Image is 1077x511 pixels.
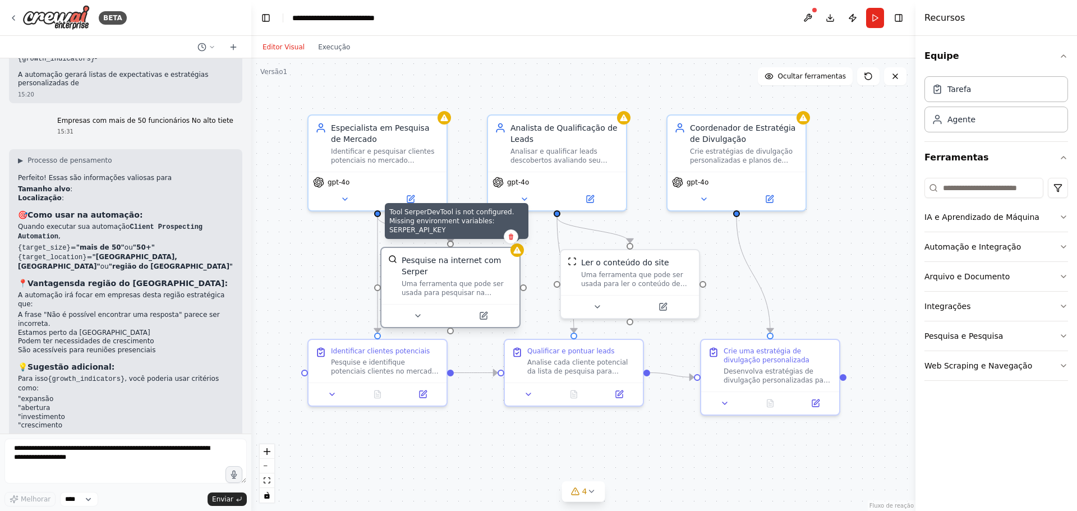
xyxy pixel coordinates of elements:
button: Abrir no painel lateral [379,192,442,206]
div: Equipe [924,72,1068,141]
div: Controles do React Flow [260,444,274,503]
font: "expansão [18,395,53,403]
g: Edge from 0dbe4714-913f-4596-80f9-e6d2755acbf1 to 78fb6d74-5d61-4241-8826-39f8742954a8 [551,217,579,333]
button: Melhorar [4,492,56,507]
font: gpt-4o [328,178,349,186]
font: Agente [947,115,975,124]
font: São acessíveis para reuniões presenciais [18,346,155,354]
font: , [58,232,61,240]
button: Abrir no painel lateral [738,192,801,206]
font: 15:31 [57,128,73,135]
font: A automação gerará listas de expectativas e estratégias personalizadas de [18,71,208,88]
div: Analista de Qualificação de LeadsAnalisar e qualificar leads descobertos avaliando seu potencial ... [487,114,627,211]
font: "mais de 50" [76,243,125,251]
button: Ocultar ferramentas [758,67,853,85]
font: Localização [18,194,62,202]
button: Clique para falar sobre sua ideia de automação [225,466,242,483]
font: Melhorar [21,495,50,503]
font: Pesquisa e Pesquisa [924,332,1003,340]
button: Enviar [208,492,247,506]
button: ▶Processo de pensamento [18,156,112,165]
font: Crie uma estratégia de divulgação personalizada [724,347,809,364]
div: Tool SerperDevTool is not configured. Missing environment variables: SERPER_API_KEY [385,203,528,239]
font: Tarefa [947,85,971,94]
font: BETA [103,14,122,22]
button: diminuir o zoom [260,459,274,473]
font: Qualificar e pontuar leads [527,347,614,355]
button: Abrir no painel lateral [796,397,835,410]
font: "50+" [133,243,155,251]
button: Nenhuma saída disponível [550,388,598,401]
font: Fluxo de reação [869,503,914,509]
img: Logotipo [22,5,90,30]
font: IA e Aprendizado de Máquina [924,213,1039,222]
font: A frase "Não é possível encontrar uma resposta" parece ser incorreta. [18,311,220,328]
g: Edge from 0dbe4714-913f-4596-80f9-e6d2755acbf1 to de1b30da-3de5-4a8e-a6ad-bf5f0ae213cc [551,217,636,243]
button: Abrir no painel lateral [452,309,515,323]
font: - [95,54,97,62]
div: Tool SerperDevTool is not configured. Missing environment variables: SERPER_API_KEYSerperDevToolP... [380,249,521,330]
font: Equipe [924,50,959,61]
font: Especialista em Pesquisa de Mercado [331,123,429,144]
font: Integrações [924,302,971,311]
button: Abrir no painel lateral [403,388,442,401]
div: Especialista em Pesquisa de MercadoIdentificar e pesquisar clientes potenciais no mercado {busine... [307,114,448,211]
g: Edge from e262bf52-8f83-4e69-86e0-c61cf338c1be to 6dfa4b4d-5b3e-4eee-941f-e770009e1bf7 [372,217,456,243]
img: SerperDevTool [388,255,397,264]
font: "investimento [18,413,65,421]
font: gpt-4o [687,178,708,186]
font: Estamos perto da [GEOGRAPHIC_DATA] [18,329,150,337]
button: vista adequada [260,473,274,488]
font: "abertura [18,404,50,412]
font: ou [125,243,133,251]
font: Pesquise e identifique potenciais clientes no mercado {business_sector} que correspondam ao perfi... [331,358,439,501]
button: ampliar [260,444,274,459]
font: Uma ferramenta que pode ser usada para ler o conteúdo de um site. [581,271,687,297]
button: Ocultar barra lateral esquerda [258,10,274,26]
font: Para isso [18,375,48,383]
font: Editor Visual [263,43,305,51]
button: Delete node [504,229,518,244]
font: Quando executar sua automação [18,223,130,231]
code: Client Prospecting Automation [18,223,202,241]
div: Qualificar e pontuar leadsAnalise cada cliente potencial da lista de pesquisa para qualificar seu... [504,339,644,407]
button: Pesquisa e Pesquisa [924,321,1068,351]
font: : [70,185,72,193]
font: Ferramentas [924,152,989,163]
font: "[GEOGRAPHIC_DATA], [GEOGRAPHIC_DATA]" [18,253,177,270]
font: 💡 [18,362,27,371]
div: Ferramentas [924,173,1068,390]
font: , você poderia usar critérios como: [18,375,219,392]
font: Sugestão adicional: [27,362,114,371]
button: Equipe [924,40,1068,72]
font: 📍Vantagens [18,279,74,288]
font: Identificar e pesquisar clientes potenciais no mercado {business_sector}, coletando informações r... [331,148,440,209]
font: Perfeito! Essas são informações valiosas para [18,174,172,182]
font: Analise cada cliente potencial da lista de pesquisa para qualificar seu potencial de negócios e a... [527,358,636,492]
button: Ferramentas [924,142,1068,173]
button: Nenhuma saída disponível [354,388,402,401]
code: {growth_indicators} [48,375,125,383]
font: Pesquise na internet com Serper [402,256,501,276]
code: {target_size} [18,244,71,252]
button: alternar interatividade [260,488,274,503]
font: Podem ter necessidades de crescimento [18,337,154,345]
font: Analista de Qualificação de Leads [510,123,618,144]
div: Coordenador de Estratégia de DivulgaçãoCrie estratégias de divulgação personalizadas e planos de ... [666,114,807,211]
code: {growth_indicators} [18,55,95,63]
font: 4 [582,487,587,496]
font: 🎯 [18,210,27,219]
g: Edge from e262bf52-8f83-4e69-86e0-c61cf338c1be to ad9dacfd-98e8-4896-9b6e-db9bfa8d883b [372,217,383,333]
g: Edge from ad9dacfd-98e8-4896-9b6e-db9bfa8d883b to 78fb6d74-5d61-4241-8826-39f8742954a8 [454,367,498,379]
a: Atribuição do React Flow [869,503,914,509]
button: 4 [562,481,605,502]
font: Arquivo e Documento [924,272,1010,281]
font: Enviar [212,495,233,503]
font: "crescimento [18,421,62,429]
button: Automação e Integração [924,232,1068,261]
font: = [71,243,76,251]
font: Automação e Integração [924,242,1021,251]
font: Desenvolva estratégias de divulgação personalizadas para os leads mais qualificados a partir da a... [724,367,830,510]
font: Empresas com mais de 50 funcionários No alto tiete [57,117,233,125]
button: Integrações [924,292,1068,321]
